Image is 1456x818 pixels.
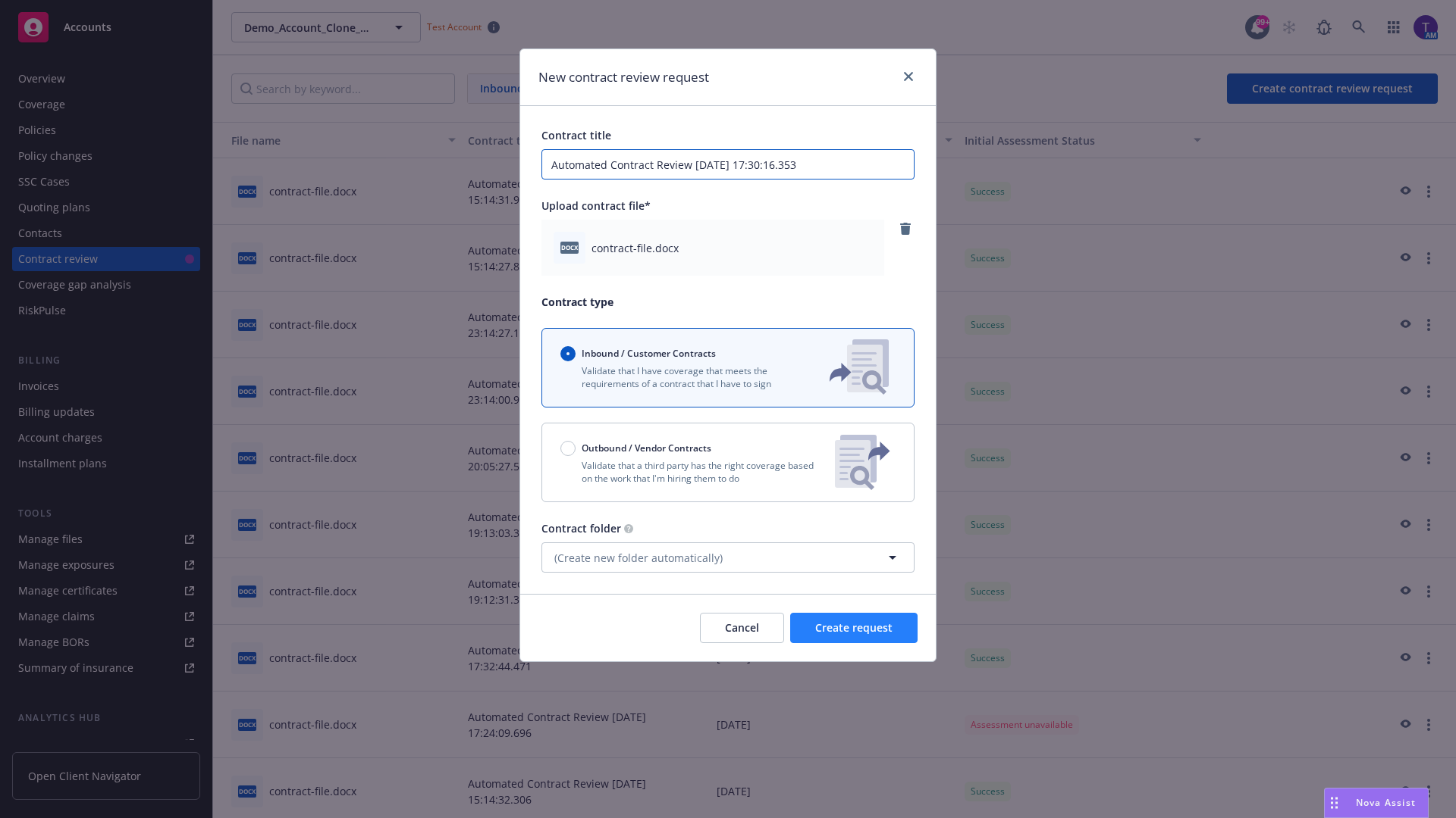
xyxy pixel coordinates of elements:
[560,364,805,390] p: Validate that I have coverage that meets the requirements of a contract that I have to sign
[541,128,611,142] span: Contract title
[541,149,915,180] input: Enter a title for this contract
[700,613,784,643] button: Cancel
[896,220,915,238] a: remove
[1324,788,1429,818] button: Nova Assist
[582,442,711,454] span: Outbound / Vendor Contracts
[541,521,621,535] span: Contract folder
[541,328,915,407] button: Inbound / Customer ContractsValidate that I have coverage that meets the requirements of a contra...
[790,613,918,643] button: Create request
[541,294,915,310] p: Contract type
[582,347,716,360] span: Inbound / Customer Contracts
[725,620,759,635] span: Cancel
[541,542,915,573] button: (Create new folder automatically)
[560,346,576,361] input: Inbound / Customer Contracts
[541,198,651,213] span: Upload contract file*
[899,67,918,86] a: close
[554,550,723,566] span: (Create new folder automatically)
[560,441,576,456] input: Outbound / Vendor Contracts
[1325,788,1344,817] div: Drag to move
[538,67,709,87] h1: New contract review request
[815,620,893,635] span: Create request
[1356,796,1416,809] span: Nova Assist
[560,459,823,485] p: Validate that a third party has the right coverage based on the work that I'm hiring them to do
[560,242,579,253] span: docx
[541,423,915,502] button: Outbound / Vendor ContractsValidate that a third party has the right coverage based on the work t...
[591,240,679,256] span: contract-file.docx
